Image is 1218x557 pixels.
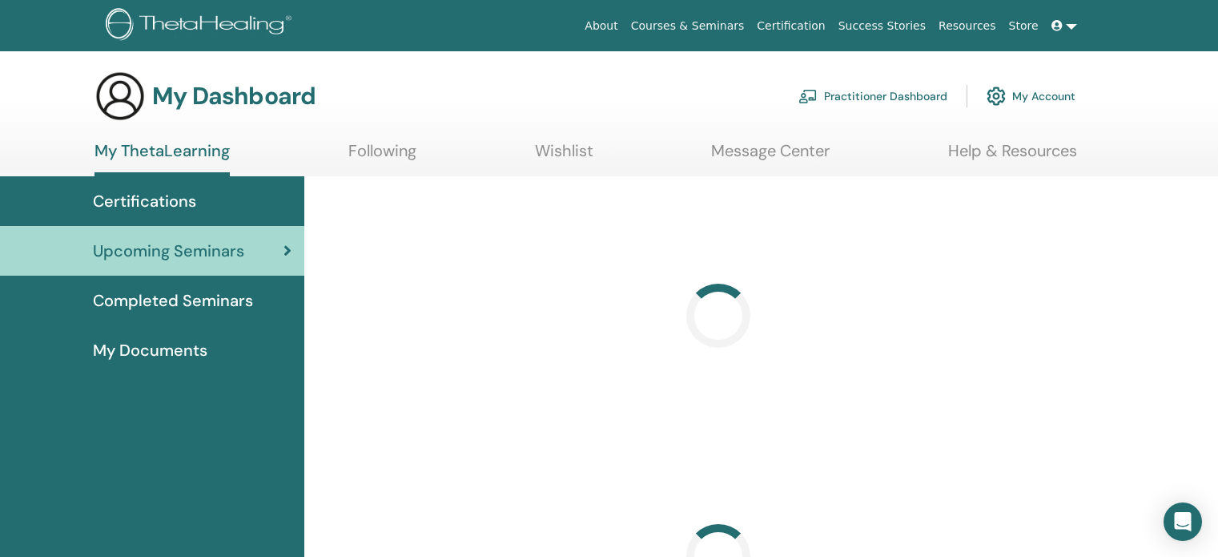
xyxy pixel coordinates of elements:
div: Open Intercom Messenger [1164,503,1202,541]
a: Store [1003,11,1045,41]
a: My Account [987,79,1075,114]
a: Message Center [711,141,830,172]
h3: My Dashboard [152,82,316,111]
span: Upcoming Seminars [93,239,244,263]
a: My ThetaLearning [94,141,230,176]
img: cog.svg [987,83,1006,110]
a: Courses & Seminars [625,11,751,41]
span: Certifications [93,189,196,213]
img: chalkboard-teacher.svg [798,89,818,103]
a: Following [348,141,416,172]
a: Help & Resources [948,141,1077,172]
img: logo.png [106,8,297,44]
span: Completed Seminars [93,289,253,313]
a: Wishlist [535,141,593,172]
a: Resources [932,11,1003,41]
span: My Documents [93,338,207,362]
a: Success Stories [832,11,932,41]
a: Certification [750,11,831,41]
a: About [578,11,624,41]
img: generic-user-icon.jpg [94,71,146,122]
a: Practitioner Dashboard [798,79,947,114]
